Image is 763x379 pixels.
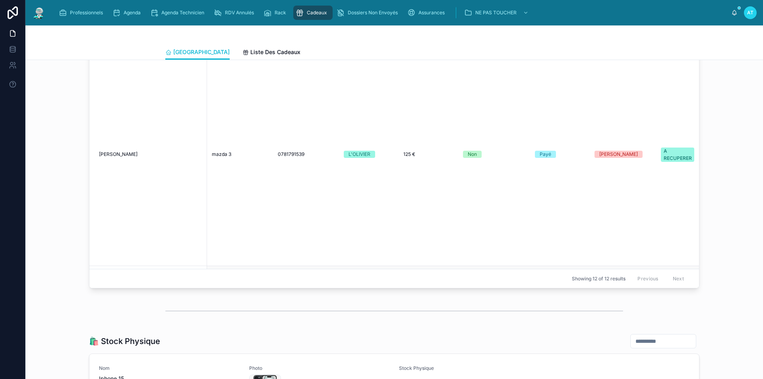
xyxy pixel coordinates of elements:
a: Payé [535,151,585,158]
a: Rack [261,6,292,20]
div: A RECUPERER [664,148,692,162]
span: Agenda [124,10,141,16]
span: [PERSON_NAME] [99,151,137,157]
a: [PERSON_NAME] [595,151,645,158]
span: Agenda Technicien [161,10,204,16]
div: Payé [540,151,551,158]
span: Stock Physique [399,365,540,371]
a: NE PAS TOUCHER [462,6,533,20]
span: Dossiers Non Envoyés [348,10,398,16]
span: mazda 3 [212,151,231,157]
div: scrollable content [52,4,731,21]
button: Select Button [655,144,710,165]
span: NE PAS TOUCHER [475,10,517,16]
span: AT [747,10,753,16]
a: [GEOGRAPHIC_DATA] [165,45,230,60]
span: Cadeaux [307,10,327,16]
div: Non [468,151,477,158]
a: 125 € [403,151,453,157]
span: Liste Des Cadeaux [250,48,300,56]
span: Professionnels [70,10,103,16]
a: Agenda Technicien [148,6,210,20]
span: Rack [275,10,286,16]
a: Professionnels [56,6,108,20]
img: App logo [32,6,46,19]
a: [PERSON_NAME] [99,151,202,157]
span: Showing 12 of 12 results [572,275,626,282]
span: 125 € [403,151,415,157]
a: 0781791539 [278,151,334,157]
h1: 🛍️ Stock Physique [89,336,160,347]
a: Select Button [654,143,711,165]
a: Non [463,151,525,158]
div: L'OLIVIER [349,151,370,158]
a: RDV Annulés [211,6,259,20]
span: Assurances [418,10,445,16]
a: Agenda [110,6,146,20]
div: [PERSON_NAME] [599,151,638,158]
a: mazda 3 [212,151,268,157]
a: Liste Des Cadeaux [242,45,300,61]
a: Dossiers Non Envoyés [334,6,403,20]
a: L'OLIVIER [344,151,394,158]
span: Nom [99,365,240,371]
span: Photo [249,365,390,371]
a: Cadeaux [293,6,333,20]
span: 0781791539 [278,151,304,157]
a: Assurances [405,6,450,20]
span: [GEOGRAPHIC_DATA] [173,48,230,56]
span: RDV Annulés [225,10,254,16]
